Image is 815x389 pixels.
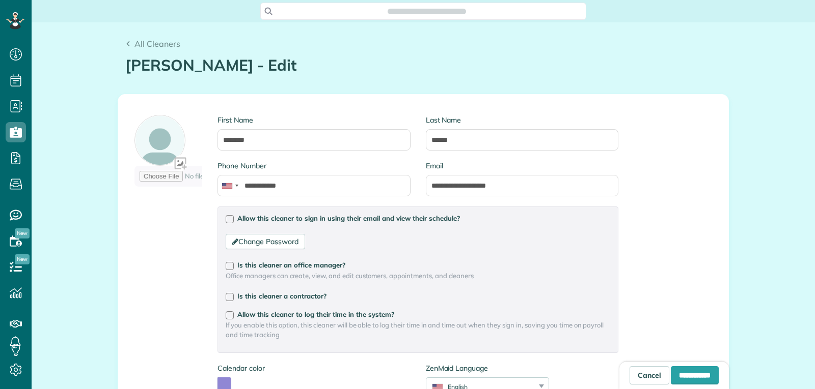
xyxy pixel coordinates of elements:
[237,214,460,222] span: Allow this cleaner to sign in using their email and view their schedule?
[226,271,610,281] span: Office managers can create, view, and edit customers, appointments, and cleaners
[398,6,455,16] span: Search ZenMaid…
[15,254,30,264] span: New
[237,292,327,300] span: Is this cleaner a contractor?
[134,39,180,49] span: All Cleaners
[237,261,345,269] span: Is this cleaner an office manager?
[218,161,410,171] label: Phone Number
[426,363,549,373] label: ZenMaid Language
[125,57,721,74] h1: [PERSON_NAME] - Edit
[218,363,264,373] label: Calendar color
[237,310,394,318] span: Allow this cleaner to log their time in the system?
[630,366,669,384] a: Cancel
[218,115,410,125] label: First Name
[125,38,180,50] a: All Cleaners
[426,115,618,125] label: Last Name
[226,234,305,249] a: Change Password
[15,228,30,238] span: New
[218,175,241,196] div: United States: +1
[426,161,618,171] label: Email
[226,320,610,340] span: If you enable this option, this cleaner will be able to log their time in and time out when they ...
